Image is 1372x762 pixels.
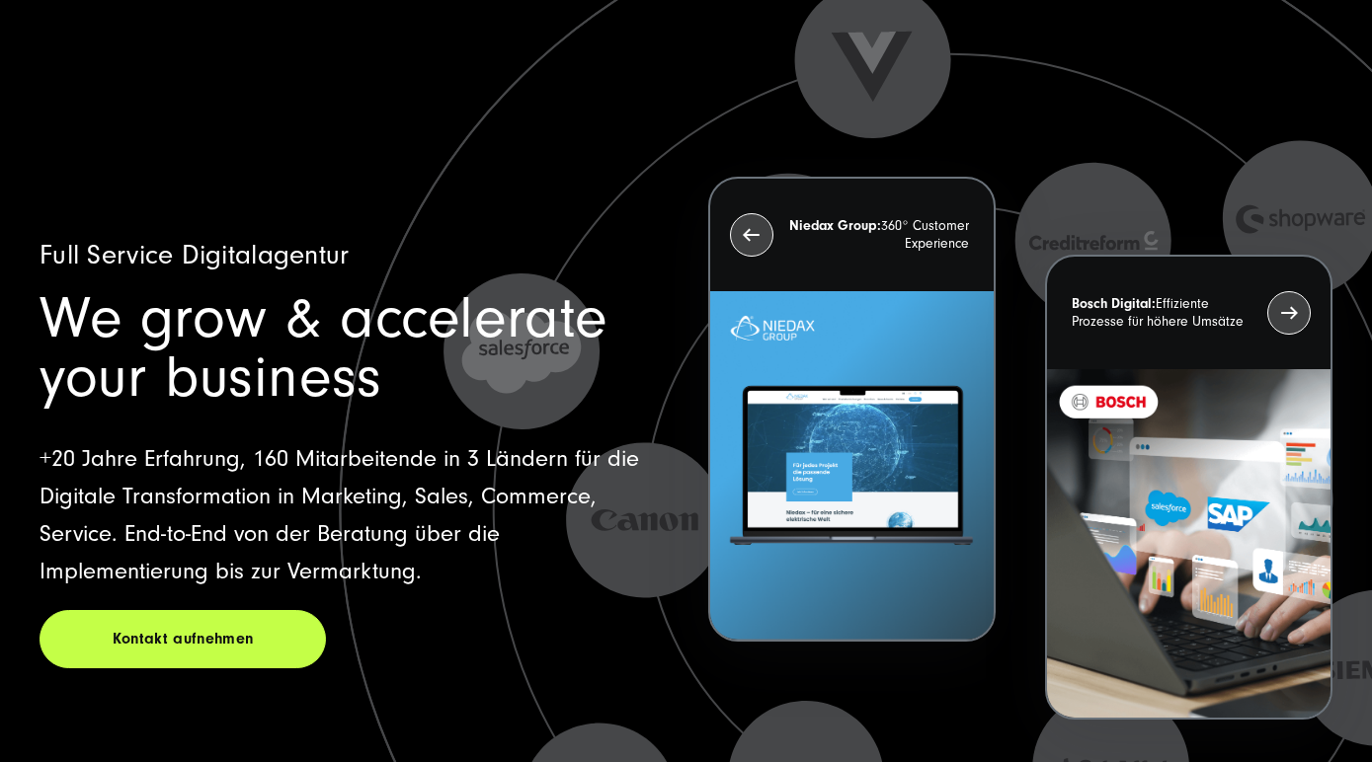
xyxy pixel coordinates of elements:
[40,289,664,408] h1: We grow & accelerate your business
[789,218,881,234] strong: Niedax Group:
[710,291,994,640] img: Letztes Projekt von Niedax. Ein Laptop auf dem die Niedax Website geöffnet ist, auf blauem Hinter...
[40,440,664,590] p: +20 Jahre Erfahrung, 160 Mitarbeitende in 3 Ländern für die Digitale Transformation in Marketing,...
[40,610,326,668] a: Kontakt aufnehmen
[784,217,969,253] p: 360° Customer Experience
[1072,296,1156,312] strong: Bosch Digital:
[1072,295,1256,331] p: Effiziente Prozesse für höhere Umsätze
[708,177,996,642] button: Niedax Group:360° Customer Experience Letztes Projekt von Niedax. Ein Laptop auf dem die Niedax W...
[1047,369,1331,718] img: BOSCH - Kundeprojekt - Digital Transformation Agentur SUNZINET
[40,240,350,270] span: Full Service Digitalagentur
[1045,255,1332,720] button: Bosch Digital:Effiziente Prozesse für höhere Umsätze BOSCH - Kundeprojekt - Digital Transformatio...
